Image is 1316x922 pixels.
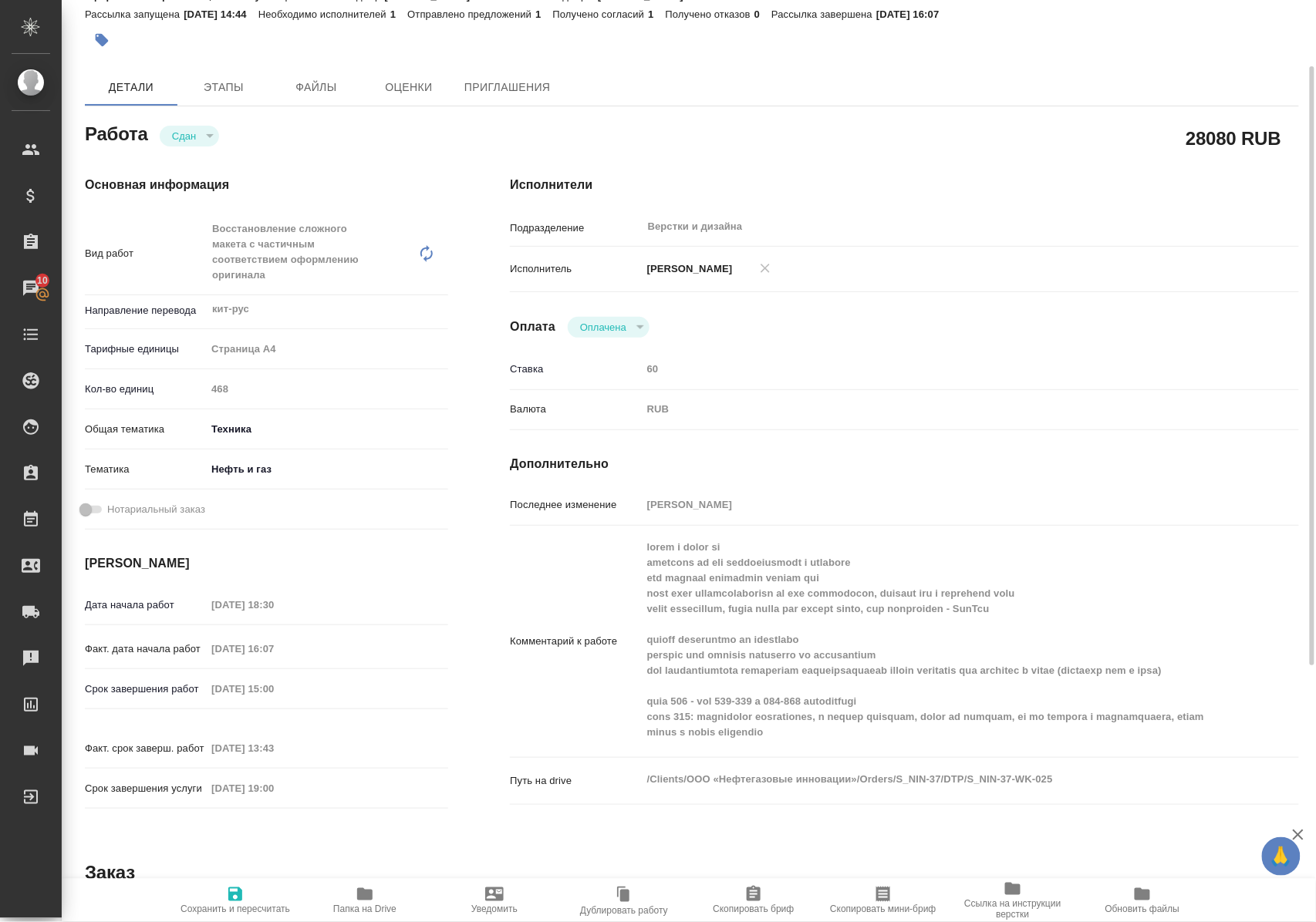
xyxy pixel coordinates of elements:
span: Сохранить и пересчитать [181,903,290,914]
button: Оплачена [575,321,631,334]
input: Пустое поле [206,378,448,400]
button: Папка на Drive [300,879,430,922]
h4: Основная информация [85,176,448,194]
span: 🙏 [1268,840,1294,873]
input: Пустое поле [206,638,341,660]
span: Обновить файлы [1105,903,1180,914]
span: Ссылка на инструкции верстки [957,898,1068,920]
input: Пустое поле [206,678,341,700]
p: Срок завершения работ [85,681,206,697]
p: Валюта [510,402,641,417]
div: Нефть и газ [206,456,448,483]
button: Сдан [167,130,201,143]
button: Дублировать работу [559,879,689,922]
p: Тарифные единицы [85,342,206,357]
p: Последнее изменение [510,497,641,513]
h2: Работа [85,119,148,146]
p: Исполнитель [510,261,641,277]
textarea: /Clients/ООО «Нефтегазовые инновации»/Orders/S_NIN-37/DTP/S_NIN-37-WK-025 [642,766,1233,792]
span: Дублировать работу [580,905,668,916]
p: Путь на drive [510,773,641,789]
p: Ставка [510,362,641,377]
button: Уведомить [430,879,559,922]
h4: Исполнители [510,176,1299,194]
p: [DATE] 14:44 [184,8,258,20]
button: Сохранить и пересчитать [170,879,300,922]
p: Отправлено предложений [407,8,535,20]
p: Необходимо исполнителей [258,8,390,20]
p: Кол-во единиц [85,382,206,397]
span: Скопировать мини-бриф [830,903,936,914]
button: Ссылка на инструкции верстки [948,879,1078,922]
p: 0 [754,8,771,20]
span: Уведомить [471,903,518,914]
p: Факт. срок заверш. работ [85,741,206,756]
h2: 28080 RUB [1186,125,1281,151]
h4: [PERSON_NAME] [85,554,448,573]
p: 1 [648,8,665,20]
span: Приглашения [464,78,551,97]
input: Пустое поле [206,594,341,616]
button: Скопировать мини-бриф [818,879,948,922]
p: Рассылка запущена [85,8,184,20]
h2: Заказ [85,860,135,885]
p: Факт. дата начала работ [85,641,206,657]
div: Техника [206,416,448,442]
span: Папка на Drive [333,903,396,914]
input: Пустое поле [642,358,1233,380]
p: Рассылка завершена [771,8,876,20]
p: Тематика [85,462,206,477]
div: RUB [642,396,1233,422]
p: Комментарий к работе [510,634,641,649]
p: Получено отказов [666,8,754,20]
span: Файлы [279,78,353,97]
span: Оценки [372,78,446,97]
p: 1 [535,8,552,20]
h4: Дополнительно [510,455,1299,473]
h4: Оплата [510,318,555,336]
button: 🙏 [1262,837,1301,876]
span: 10 [28,273,57,288]
input: Пустое поле [206,777,341,799]
button: Скопировать бриф [689,879,818,922]
p: Вид работ [85,246,206,261]
span: Скопировать бриф [713,903,794,914]
input: Пустое поле [206,737,341,759]
div: Страница А4 [206,336,448,362]
p: Подразделение [510,220,641,236]
div: Сдан [568,317,650,338]
p: Срок завершения услуги [85,781,206,796]
span: Детали [94,78,168,97]
p: Дата начала работ [85,597,206,613]
p: [DATE] 16:07 [876,8,951,20]
button: Обновить файлы [1078,879,1207,922]
textarea: lorem i dolor si ametcons ad eli seddoeiusmodt i utlabore etd magnaal enimadmin veniam qui nost e... [642,534,1233,745]
div: Сдан [160,126,219,146]
p: Общая тематика [85,422,206,437]
a: 10 [4,269,58,308]
p: Получено согласий [553,8,649,20]
p: [PERSON_NAME] [642,261,733,277]
p: 1 [390,8,407,20]
span: Нотариальный заказ [107,502,205,517]
span: Этапы [187,78,261,97]
input: Пустое поле [642,493,1233,516]
p: Направление перевода [85,303,206,318]
button: Добавить тэг [85,23,119,57]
